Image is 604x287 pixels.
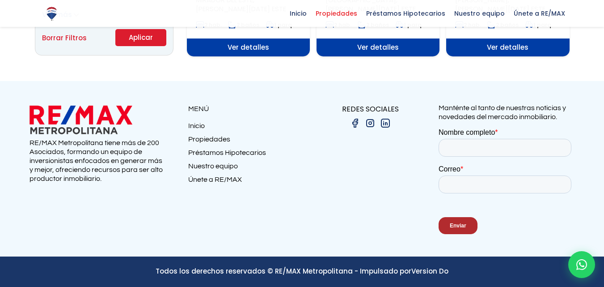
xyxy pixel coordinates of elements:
[439,103,575,121] p: Manténte al tanto de nuestras noticias y novedades del mercado inmobiliario.
[188,103,302,115] p: MENÚ
[311,7,362,20] span: Propiedades
[115,29,166,46] button: Aplicar
[188,121,302,135] a: Inicio
[365,118,376,129] img: instagram.png
[42,32,87,43] a: Borrar Filtros
[317,39,439,56] span: Ver detalles
[188,135,302,148] a: Propiedades
[411,266,448,276] a: Version Do
[188,175,302,188] a: Únete a RE/MAX
[188,162,302,175] a: Nuestro equipo
[380,118,391,129] img: linkedin.png
[509,7,570,20] span: Únete a RE/MAX
[188,148,302,162] a: Préstamos Hipotecarios
[450,7,509,20] span: Nuestro equipo
[362,7,450,20] span: Préstamos Hipotecarios
[30,103,132,136] img: remax metropolitana logo
[439,128,575,250] iframe: Form 0
[187,39,310,56] span: Ver detalles
[30,138,166,183] p: RE/MAX Metropolitana tiene más de 200 Asociados, formando un equipo de inversionistas enfocados e...
[446,39,569,56] span: Ver detalles
[302,103,439,115] p: REDES SOCIALES
[44,6,59,21] img: Logo de REMAX
[350,118,360,129] img: facebook.png
[30,266,575,277] p: Todos los derechos reservados © RE/MAX Metropolitana - Impulsado por
[285,7,311,20] span: Inicio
